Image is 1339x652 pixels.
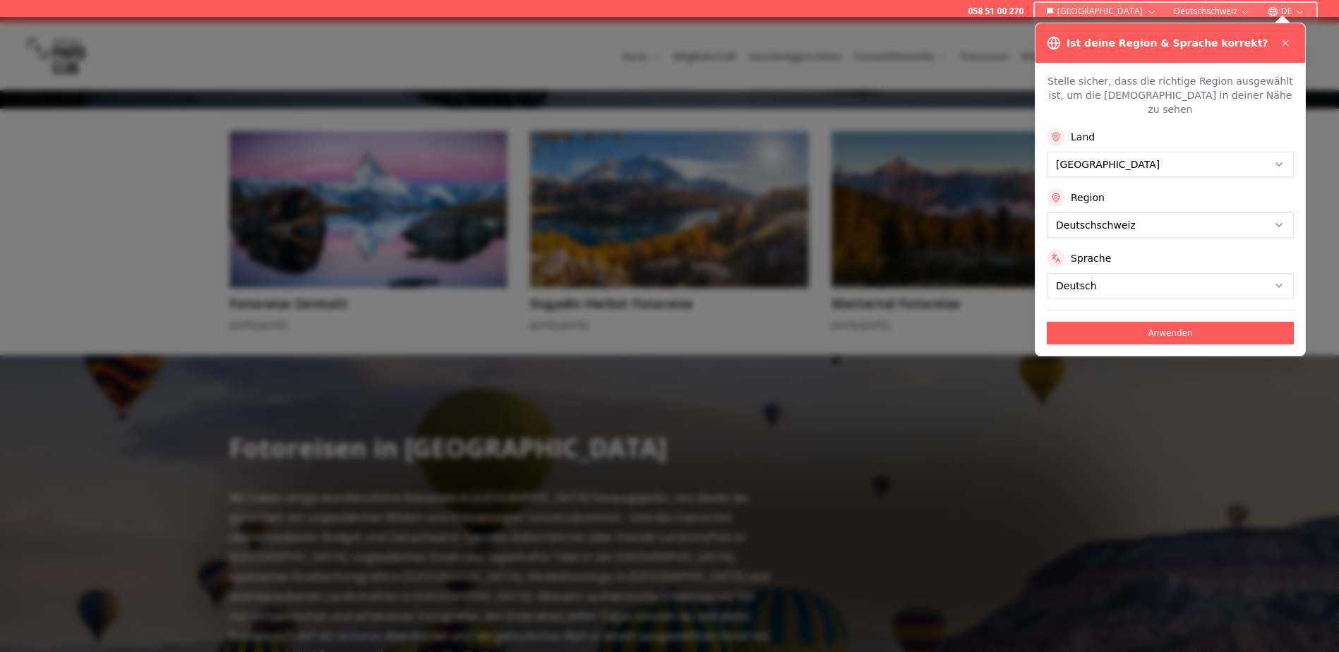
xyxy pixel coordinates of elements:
a: 058 51 00 270 [968,6,1023,17]
button: Deutschschweiz [1168,3,1256,20]
button: DE [1262,3,1311,20]
h3: Ist deine Region & Sprache korrekt? [1067,36,1268,50]
button: Anwenden [1047,322,1294,344]
p: Stelle sicher, dass die richtige Region ausgewählt ist, um die [DEMOGRAPHIC_DATA] in deiner Nähe ... [1047,74,1294,116]
button: [GEOGRAPHIC_DATA] [1040,3,1163,20]
label: Region [1071,191,1105,205]
label: Land [1071,130,1095,144]
label: Sprache [1071,251,1111,265]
